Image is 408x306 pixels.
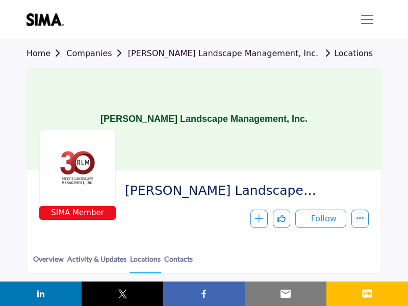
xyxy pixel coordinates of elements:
[164,253,193,272] a: Contacts
[27,13,69,26] img: site Logo
[100,68,308,170] h1: [PERSON_NAME] Landscape Management, Inc.
[279,288,292,300] img: email sharing button
[66,48,127,58] a: Companies
[27,48,66,58] a: Home
[273,210,290,228] button: Like
[361,288,373,300] img: sms sharing button
[321,48,373,58] a: Locations
[351,210,369,228] button: More details
[35,288,47,300] img: linkedin sharing button
[353,9,381,30] button: Toggle navigation
[128,48,318,58] a: [PERSON_NAME] Landscape Management, Inc.
[198,288,210,300] img: facebook sharing button
[130,253,161,273] a: Locations
[33,253,64,272] a: Overview
[67,253,127,272] a: Activity & Updates
[295,210,346,228] button: Follow
[125,183,361,199] span: Ricci's Landscape Management, Inc.
[116,288,129,300] img: twitter sharing button
[41,207,114,219] span: SIMA Member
